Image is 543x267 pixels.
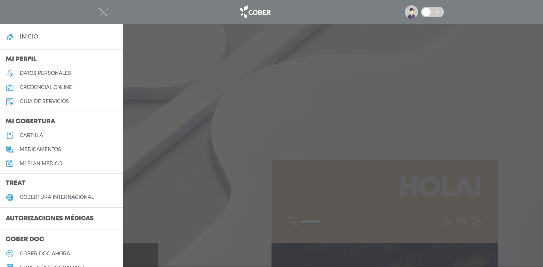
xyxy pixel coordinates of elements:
[20,194,94,200] h5: cobertura internacional
[20,161,62,167] h5: Mi plan médico
[405,5,418,19] img: profile-placeholder.svg
[237,4,274,20] img: logo_cober_home-white.png
[99,8,108,17] img: Cober_menu-close-white.svg
[20,84,72,90] h5: credencial online
[20,70,71,76] h5: datos personales
[20,132,43,138] h5: cartilla
[20,99,69,105] h5: guía de servicios
[20,33,38,40] h4: inicio
[20,251,70,257] h5: Cober doc ahora
[20,147,61,153] h5: medicamentos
